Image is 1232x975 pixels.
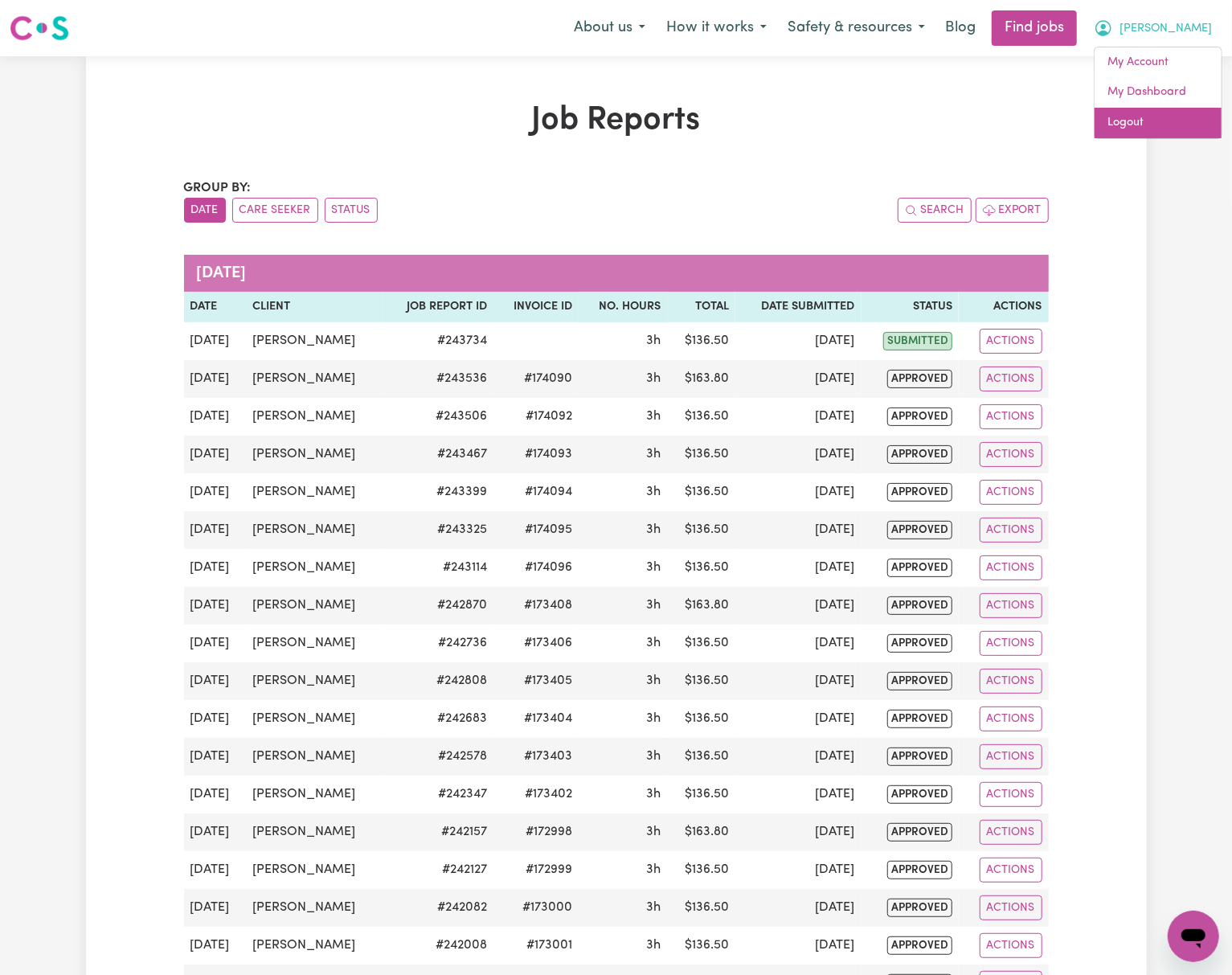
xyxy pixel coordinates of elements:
[184,813,246,851] td: [DATE]
[246,851,383,889] td: [PERSON_NAME]
[980,744,1042,769] button: Actions
[668,549,735,587] td: $ 136.50
[246,511,383,549] td: [PERSON_NAME]
[668,700,735,738] td: $ 136.50
[383,625,494,662] td: # 242736
[493,473,579,511] td: #174094
[383,851,494,889] td: # 242127
[668,625,735,662] td: $ 136.50
[493,776,579,813] td: #173402
[980,631,1042,656] button: Actions
[579,292,667,322] th: No. Hours
[493,436,579,473] td: #174093
[980,895,1042,920] button: Actions
[992,10,1077,46] a: Find jobs
[887,748,952,766] span: approved
[647,372,661,385] span: 3 hours
[887,445,952,464] span: approved
[1119,20,1212,38] span: [PERSON_NAME]
[383,587,494,625] td: # 242870
[735,813,862,851] td: [DATE]
[10,10,69,47] a: Careseekers logo
[668,360,735,398] td: $ 163.80
[887,559,952,577] span: approved
[246,738,383,776] td: [PERSON_NAME]
[887,596,952,615] span: approved
[184,625,246,662] td: [DATE]
[735,473,862,511] td: [DATE]
[383,292,494,322] th: Job Report ID
[246,625,383,662] td: [PERSON_NAME]
[563,11,656,45] button: About us
[246,927,383,965] td: [PERSON_NAME]
[668,511,735,549] td: $ 136.50
[668,436,735,473] td: $ 136.50
[647,410,661,423] span: 3 hours
[735,549,862,587] td: [DATE]
[493,851,579,889] td: #172999
[887,483,952,502] span: approved
[668,398,735,436] td: $ 136.50
[935,10,985,46] a: Blog
[668,813,735,851] td: $ 163.80
[493,662,579,700] td: #173405
[184,398,246,436] td: [DATE]
[325,198,378,223] button: sort invoices by paid status
[493,738,579,776] td: #173403
[184,700,246,738] td: [DATE]
[647,485,661,498] span: 3 hours
[1083,11,1222,45] button: My Account
[735,436,862,473] td: [DATE]
[668,851,735,889] td: $ 136.50
[647,334,661,347] span: 3 hours
[10,14,69,43] img: Careseekers logo
[959,292,1049,322] th: Actions
[383,776,494,813] td: # 242347
[887,823,952,842] span: approved
[232,198,318,223] button: sort invoices by care seeker
[246,398,383,436] td: [PERSON_NAME]
[887,899,952,917] span: approved
[246,549,383,587] td: [PERSON_NAME]
[735,851,862,889] td: [DATE]
[887,521,952,539] span: approved
[668,473,735,511] td: $ 136.50
[898,198,972,223] button: Search
[184,436,246,473] td: [DATE]
[647,788,661,801] span: 3 hours
[383,549,494,587] td: # 243114
[976,198,1049,223] button: Export
[184,322,246,360] td: [DATE]
[493,927,579,965] td: #173001
[735,776,862,813] td: [DATE]
[246,322,383,360] td: [PERSON_NAME]
[184,360,246,398] td: [DATE]
[980,555,1042,580] button: Actions
[246,813,383,851] td: [PERSON_NAME]
[980,820,1042,845] button: Actions
[980,480,1042,505] button: Actions
[493,889,579,927] td: #173000
[980,707,1042,731] button: Actions
[887,408,952,426] span: approved
[184,198,226,223] button: sort invoices by date
[383,398,494,436] td: # 243506
[1095,77,1222,108] a: My Dashboard
[184,738,246,776] td: [DATE]
[980,367,1042,391] button: Actions
[246,473,383,511] td: [PERSON_NAME]
[184,473,246,511] td: [DATE]
[887,370,952,388] span: approved
[493,813,579,851] td: #172998
[656,11,777,45] button: How it works
[383,473,494,511] td: # 243399
[735,662,862,700] td: [DATE]
[647,901,661,914] span: 3 hours
[1095,47,1222,78] a: My Account
[1094,47,1222,139] div: My Account
[647,599,661,612] span: 3 hours
[246,700,383,738] td: [PERSON_NAME]
[184,662,246,700] td: [DATE]
[980,593,1042,618] button: Actions
[493,360,579,398] td: #174090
